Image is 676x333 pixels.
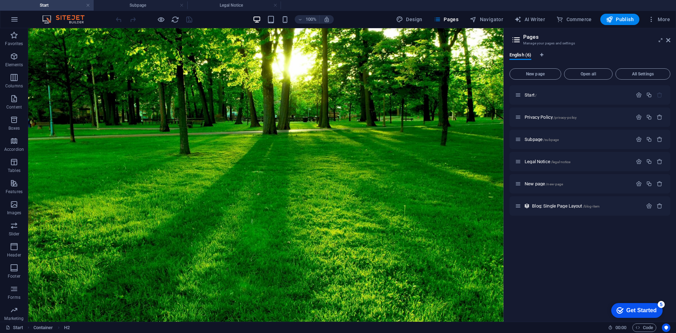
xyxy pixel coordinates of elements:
span: : [620,325,621,330]
span: /privacy-policy [553,116,577,119]
div: Duplicate [646,136,652,142]
div: Legal Notice/legal-notice [522,159,632,164]
button: All Settings [615,68,670,80]
span: /new-page [546,182,563,186]
i: On resize automatically adjust zoom level to fit chosen device. [324,16,330,23]
button: Commerce [553,14,595,25]
p: Columns [5,83,23,89]
div: Subpage/subpage [522,137,632,142]
p: Content [6,104,22,110]
button: New page [509,68,561,80]
div: 5 [52,1,59,8]
h4: Subpage [94,1,187,9]
p: Boxes [8,125,20,131]
button: Click here to leave preview mode and continue editing [157,15,165,24]
div: Remove [657,181,663,187]
span: /subpage [543,138,559,142]
div: Remove [657,159,663,165]
span: Click to select. Double-click to edit [33,323,53,332]
div: Design (Ctrl+Alt+Y) [393,14,425,25]
p: Marketing [4,316,24,321]
div: Duplicate [646,159,652,165]
h4: Legal Notice [187,1,281,9]
p: Header [7,252,21,258]
p: Features [6,189,23,195]
div: Duplicate [646,181,652,187]
button: 100% [295,15,320,24]
button: Open all [564,68,613,80]
p: Images [7,210,21,216]
span: AI Writer [514,16,545,23]
h6: Session time [608,323,627,332]
div: Remove [657,136,663,142]
span: Click to select. Double-click to edit [64,323,70,332]
div: Settings [636,92,642,98]
p: Slider [9,231,20,237]
span: Click to open page [525,159,570,164]
button: Publish [600,14,639,25]
div: Remove [657,203,663,209]
h2: Pages [523,34,670,40]
span: All Settings [619,72,667,76]
span: Design [396,16,423,23]
button: Design [393,14,425,25]
div: Blog: Single Page Layout/blog-item [530,204,643,208]
div: Get Started [21,8,51,14]
button: AI Writer [512,14,548,25]
span: Code [636,323,653,332]
span: More [648,16,670,23]
div: Get Started 5 items remaining, 0% complete [6,4,57,18]
span: Click to open page [532,203,600,209]
span: Navigator [470,16,503,23]
div: Language Tabs [509,52,670,66]
div: Settings [636,136,642,142]
p: Elements [5,62,23,68]
a: Click to cancel selection. Double-click to open Pages [6,323,23,332]
p: Forms [8,295,20,300]
nav: breadcrumb [33,323,70,332]
div: Settings [636,181,642,187]
div: Settings [646,203,652,209]
p: Favorites [5,41,23,47]
button: reload [171,15,179,24]
div: Privacy Policy/privacy-policy [522,115,632,119]
button: More [645,14,673,25]
div: The startpage cannot be deleted [657,92,663,98]
button: Usercentrics [662,323,670,332]
span: Open all [567,72,609,76]
span: 00 00 [615,323,626,332]
div: Start/ [522,93,632,97]
div: Duplicate [646,92,652,98]
span: English (6) [509,51,531,61]
i: Reload page [171,16,179,24]
div: Duplicate [646,114,652,120]
button: Code [632,323,656,332]
div: This layout is used as a template for all items (e.g. a blog post) of this collection. The conten... [524,203,530,209]
img: Editor Logo [40,15,93,24]
p: Tables [8,168,20,173]
span: /blog-item [583,204,600,208]
button: Navigator [467,14,506,25]
p: Accordion [4,147,24,152]
span: Click to open page [525,137,559,142]
span: Publish [606,16,634,23]
span: Click to open page [525,181,563,186]
span: /legal-notice [551,160,571,164]
span: Pages [434,16,458,23]
h6: 100% [305,15,317,24]
h3: Manage your pages and settings [523,40,656,47]
button: Pages [431,14,461,25]
div: Remove [657,114,663,120]
span: Commerce [556,16,592,23]
span: New page [513,72,558,76]
span: / [535,93,537,97]
p: Footer [8,273,20,279]
div: New page/new-page [522,181,632,186]
div: Settings [636,159,642,165]
span: Click to open page [525,115,577,120]
div: Settings [636,114,642,120]
span: Start [525,92,537,98]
